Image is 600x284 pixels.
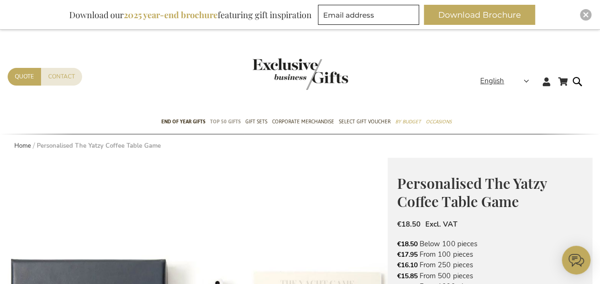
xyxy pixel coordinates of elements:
span: €18.50 [397,240,418,249]
span: End of year gifts [161,117,205,127]
div: Download our featuring gift inspiration [65,5,316,25]
li: From 500 pieces [397,271,583,281]
span: By Budget [395,117,421,127]
input: Email address [318,5,419,25]
a: store logo [253,58,300,90]
strong: Personalised The Yatzy Coffee Table Game [37,142,161,150]
span: Gift Sets [245,117,267,127]
span: Personalised The Yatzy Coffee Table Game [397,174,546,211]
li: From 250 pieces [397,260,583,270]
button: Download Brochure [424,5,535,25]
img: Close [583,12,589,18]
a: Contact [41,68,82,86]
div: English [480,76,535,87]
img: Exclusive Business gifts logo [253,58,348,90]
form: marketing offers and promotions [318,5,422,28]
a: Home [14,142,31,150]
li: From 100 pieces [397,249,583,260]
span: Select Gift Voucher [339,117,390,127]
li: Below 100 pieces [397,239,583,249]
a: Quote [8,68,41,86]
b: 2025 year-end brochure [124,9,218,21]
span: €15.85 [397,272,418,281]
iframe: belco-activator-frame [562,246,590,274]
span: €16.10 [397,261,418,270]
span: €17.95 [397,250,418,259]
span: Occasions [426,117,452,127]
span: Excl. VAT [425,219,457,229]
span: TOP 50 Gifts [210,117,241,127]
div: Close [580,9,591,21]
span: €18.50 [397,219,421,229]
span: Corporate Merchandise [272,117,334,127]
span: English [480,76,504,87]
